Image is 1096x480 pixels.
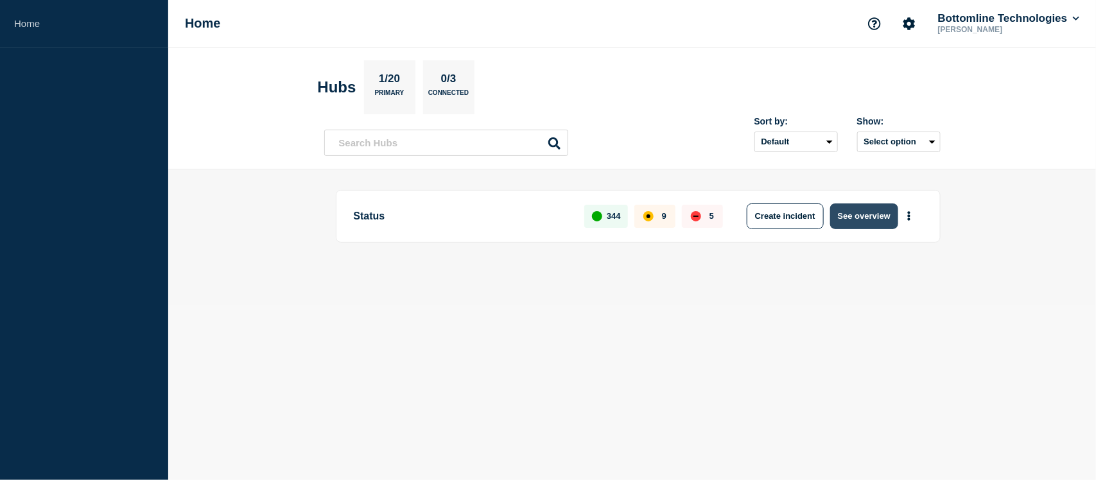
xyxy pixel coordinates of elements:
p: Primary [375,89,404,103]
p: 344 [607,211,621,221]
p: 1/20 [374,73,404,89]
h1: Home [185,16,221,31]
div: Show: [857,116,941,126]
p: 0/3 [436,73,461,89]
input: Search Hubs [324,130,568,156]
p: [PERSON_NAME] [935,25,1069,34]
button: Bottomline Technologies [935,12,1082,25]
select: Sort by [754,132,838,152]
p: Connected [428,89,469,103]
div: affected [643,211,654,221]
h2: Hubs [318,78,356,96]
button: Account settings [896,10,923,37]
p: 5 [709,211,714,221]
button: Create incident [747,203,824,229]
p: 9 [662,211,666,221]
div: up [592,211,602,221]
div: down [691,211,701,221]
button: Select option [857,132,941,152]
button: See overview [830,203,898,229]
p: Status [354,203,570,229]
button: More actions [901,204,918,228]
button: Support [861,10,888,37]
div: Sort by: [754,116,838,126]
